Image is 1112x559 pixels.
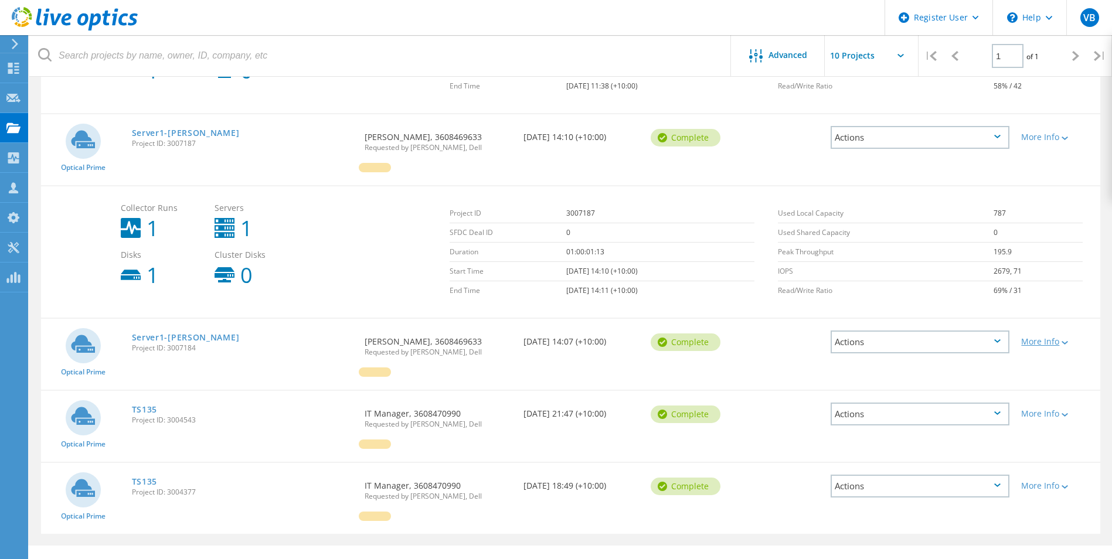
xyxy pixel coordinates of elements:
td: 0 [566,223,754,243]
span: VB [1083,13,1096,22]
input: Search projects by name, owner, ID, company, etc [29,35,732,76]
div: Actions [831,330,1009,353]
span: Project ID: 3004543 [132,417,353,424]
a: Live Optics Dashboard [12,25,138,33]
div: Actions [831,126,1009,149]
span: Project ID: 3004377 [132,489,353,496]
div: [DATE] 14:10 (+10:00) [518,114,645,153]
td: 69% / 31 [994,281,1083,301]
svg: \n [1007,12,1018,23]
span: Project ID: 3007184 [132,345,353,352]
td: Duration [450,243,566,262]
div: Complete [651,405,720,423]
td: [DATE] 14:10 (+10:00) [566,262,754,281]
td: End Time [450,77,566,96]
b: 0 [240,60,253,81]
b: 1 [147,265,159,286]
span: Disks [121,251,203,259]
td: Project ID [450,204,566,223]
div: [PERSON_NAME], 3608469633 [359,114,518,163]
div: [DATE] 18:49 (+10:00) [518,463,645,502]
span: Requested by [PERSON_NAME], Dell [365,144,512,151]
span: Servers [215,204,297,212]
td: IOPS [778,262,994,281]
a: Server1-[PERSON_NAME] [132,129,240,137]
span: Requested by [PERSON_NAME], Dell [365,421,512,428]
td: Read/Write Ratio [778,77,994,96]
span: Optical Prime [61,513,106,520]
div: More Info [1021,410,1094,418]
div: IT Manager, 3608470990 [359,463,518,512]
div: More Info [1021,133,1094,141]
td: Peak Throughput [778,243,994,262]
b: 1 [240,218,253,239]
td: SFDC Deal ID [450,223,566,243]
div: Complete [651,478,720,495]
div: IT Manager, 3608470990 [359,391,518,439]
span: Advanced [768,51,807,59]
td: 195.9 [994,243,1083,262]
td: Start Time [450,262,566,281]
td: End Time [450,281,566,301]
div: | [919,35,943,77]
td: 58% / 42 [994,77,1083,96]
span: Project ID: 3007187 [132,140,353,147]
div: Complete [651,129,720,146]
td: 787 [994,204,1083,223]
td: 3007187 [566,204,754,223]
td: Used Local Capacity [778,204,994,223]
span: Collector Runs [121,204,203,212]
a: Server1-[PERSON_NAME] [132,333,240,342]
td: Used Shared Capacity [778,223,994,243]
span: of 1 [1026,52,1039,62]
div: Complete [651,333,720,351]
td: 01:00:01:13 [566,243,754,262]
b: 0 [240,265,253,286]
td: 0 [994,223,1083,243]
div: [DATE] 14:07 (+10:00) [518,319,645,357]
td: [DATE] 11:38 (+10:00) [566,77,754,96]
span: Requested by [PERSON_NAME], Dell [365,493,512,500]
span: Cluster Disks [215,251,297,259]
div: More Info [1021,338,1094,346]
span: Optical Prime [61,164,106,171]
b: 1 [147,60,159,81]
td: [DATE] 14:11 (+10:00) [566,281,754,301]
div: More Info [1021,482,1094,490]
td: Read/Write Ratio [778,281,994,301]
span: Optical Prime [61,441,106,448]
div: Actions [831,403,1009,425]
span: Requested by [PERSON_NAME], Dell [365,349,512,356]
td: 2679, 71 [994,262,1083,281]
span: Optical Prime [61,369,106,376]
b: 1 [147,218,159,239]
div: [PERSON_NAME], 3608469633 [359,319,518,367]
a: TS135 [132,478,158,486]
a: TS135 [132,405,158,414]
div: | [1088,35,1112,77]
div: [DATE] 21:47 (+10:00) [518,391,645,430]
div: Actions [831,475,1009,497]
